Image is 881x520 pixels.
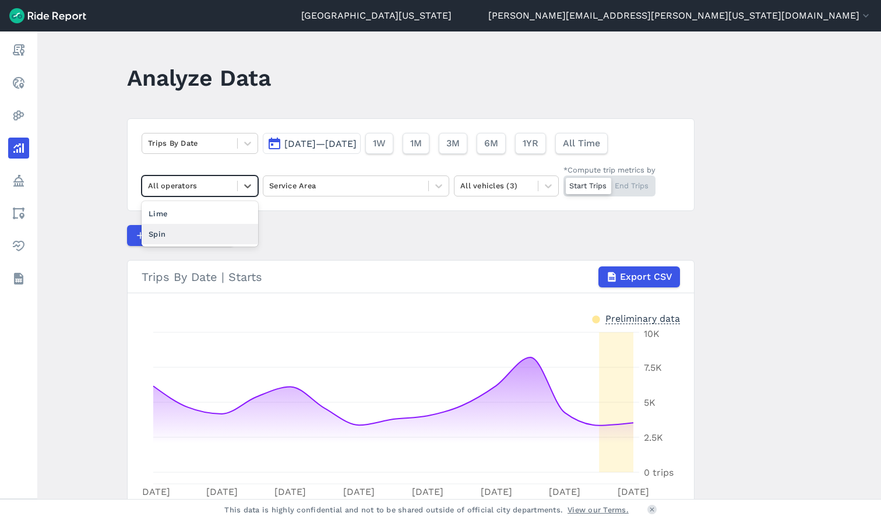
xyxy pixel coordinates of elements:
[439,133,467,154] button: 3M
[523,136,538,150] span: 1YR
[8,170,29,191] a: Policy
[9,8,86,23] img: Ride Report
[365,133,393,154] button: 1W
[555,133,608,154] button: All Time
[373,136,386,150] span: 1W
[563,164,656,175] div: *Compute trip metrics by
[142,203,258,224] div: Lime
[142,224,258,244] div: Spin
[274,486,306,497] tspan: [DATE]
[139,486,170,497] tspan: [DATE]
[127,62,271,94] h1: Analyze Data
[343,486,375,497] tspan: [DATE]
[8,236,29,257] a: Health
[477,133,506,154] button: 6M
[8,105,29,126] a: Heatmaps
[644,432,663,443] tspan: 2.5K
[605,312,680,324] div: Preliminary data
[403,133,429,154] button: 1M
[644,328,660,339] tspan: 10K
[549,486,580,497] tspan: [DATE]
[8,138,29,159] a: Analyze
[284,138,357,149] span: [DATE]—[DATE]
[644,397,656,408] tspan: 5K
[488,9,872,23] button: [PERSON_NAME][EMAIL_ADDRESS][PERSON_NAME][US_STATE][DOMAIN_NAME]
[484,136,498,150] span: 6M
[410,136,422,150] span: 1M
[563,136,600,150] span: All Time
[620,270,672,284] span: Export CSV
[598,266,680,287] button: Export CSV
[142,266,680,287] div: Trips By Date | Starts
[644,467,674,478] tspan: 0 trips
[481,486,512,497] tspan: [DATE]
[644,362,662,373] tspan: 7.5K
[8,203,29,224] a: Areas
[8,268,29,289] a: Datasets
[263,133,361,154] button: [DATE]—[DATE]
[206,486,238,497] tspan: [DATE]
[8,72,29,93] a: Realtime
[412,486,443,497] tspan: [DATE]
[515,133,546,154] button: 1YR
[8,40,29,61] a: Report
[618,486,649,497] tspan: [DATE]
[127,225,234,246] button: Compare Metrics
[568,504,629,515] a: View our Terms.
[301,9,452,23] a: [GEOGRAPHIC_DATA][US_STATE]
[446,136,460,150] span: 3M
